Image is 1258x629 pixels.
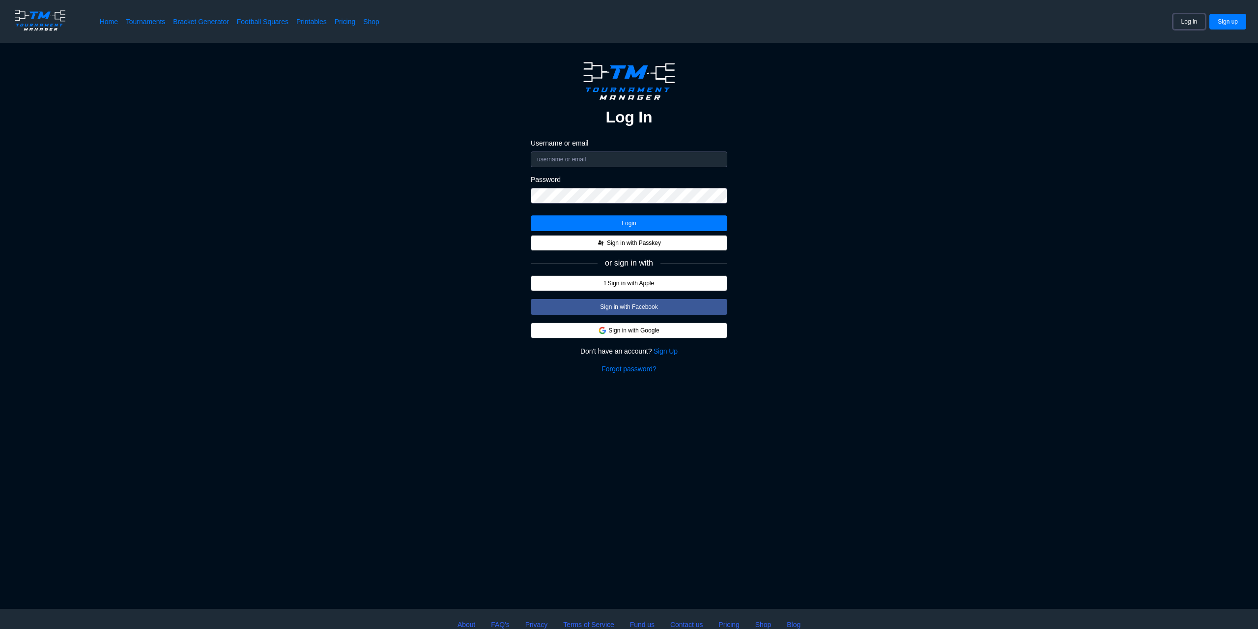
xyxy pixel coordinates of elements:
label: Username or email [531,139,727,148]
label: Password [531,175,727,184]
img: logo.ffa97a18e3bf2c7d.png [578,59,680,103]
span: Don't have an account? [580,346,652,356]
button: Sign in with Google [531,323,727,338]
a: Forgot password? [601,364,656,374]
img: google.d7f092af888a54de79ed9c9303d689d7.svg [599,327,606,334]
a: Sign Up [654,346,678,356]
button: Sign in with Facebook [531,299,727,315]
input: username or email [531,151,727,167]
a: Shop [363,17,379,27]
a: Pricing [335,17,355,27]
a: Football Squares [237,17,288,27]
button: Sign in with Passkey [531,235,727,251]
button:  Sign in with Apple [531,275,727,291]
h2: Log In [606,107,653,127]
span: or sign in with [605,259,653,268]
img: FIDO_Passkey_mark_A_black.dc59a8f8c48711c442e90af6bb0a51e0.svg [597,239,605,247]
button: Log in [1173,14,1206,30]
a: Tournaments [126,17,165,27]
button: Sign up [1209,14,1246,30]
a: Printables [296,17,327,27]
img: logo.ffa97a18e3bf2c7d.png [12,8,68,32]
button: Login [531,215,727,231]
a: Bracket Generator [173,17,229,27]
a: Home [100,17,118,27]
